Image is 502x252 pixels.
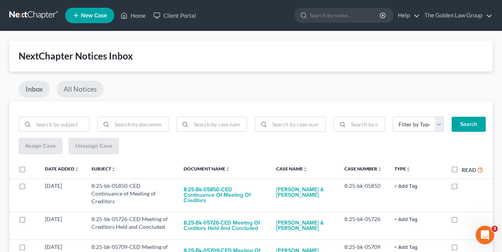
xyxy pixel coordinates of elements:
[462,166,476,174] label: Read
[81,13,107,19] span: New Case
[33,117,89,132] input: Search by subject
[85,179,177,212] td: 8:25-bk-05850-CED Continuance of Meeting of Creditors
[184,166,230,172] a: Document Nameunfold_more
[91,166,116,172] a: Subjectunfold_more
[394,9,420,22] a: Help
[19,81,50,98] a: Inbox
[344,166,382,172] a: Case Numberunfold_more
[492,226,498,232] span: 3
[39,212,85,240] td: [DATE]
[184,215,264,236] button: 8:25-bk-05726-CED Meeting of Creditors Held and Concluded
[112,117,168,132] input: Search by document name
[74,167,79,172] i: unfold_more
[270,117,325,132] input: Search by case number
[452,117,486,132] button: Search
[57,81,104,98] a: All Notices
[394,184,418,189] button: + Add Tag
[85,212,177,240] td: 8:25-bk-05726-CED Meeting of Creditors Held and Concluded
[276,182,332,203] a: [PERSON_NAME] & [PERSON_NAME]
[225,167,230,172] i: unfold_more
[394,245,418,250] button: + Add Tag
[184,182,264,208] button: 8:25-bk-05850-CED Continuance of Meeting of Creditors
[348,117,385,132] input: Search by date
[310,8,381,22] input: Search by name...
[117,9,150,22] a: Home
[19,50,483,62] div: NextChapter Notices Inbox
[394,166,411,172] a: Typeunfold_more
[476,226,494,244] iframe: Intercom live chat
[338,179,388,212] td: 8:25-bk-05850
[276,215,332,236] a: [PERSON_NAME] & [PERSON_NAME]
[406,167,411,172] i: unfold_more
[421,9,492,22] a: The Golden Law Group
[39,179,85,212] td: [DATE]
[394,215,438,223] a: + Add Tag
[191,117,247,132] input: Search by case name
[377,167,382,172] i: unfold_more
[45,166,79,172] a: Date Addedunfold_more
[394,243,438,251] a: + Add Tag
[150,9,200,22] a: Client Portal
[276,166,308,172] a: Case Nameunfold_more
[394,182,438,190] a: + Add Tag
[338,212,388,240] td: 8:25-bk-05726
[111,167,116,172] i: unfold_more
[303,167,308,172] i: unfold_more
[394,217,418,222] button: + Add Tag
